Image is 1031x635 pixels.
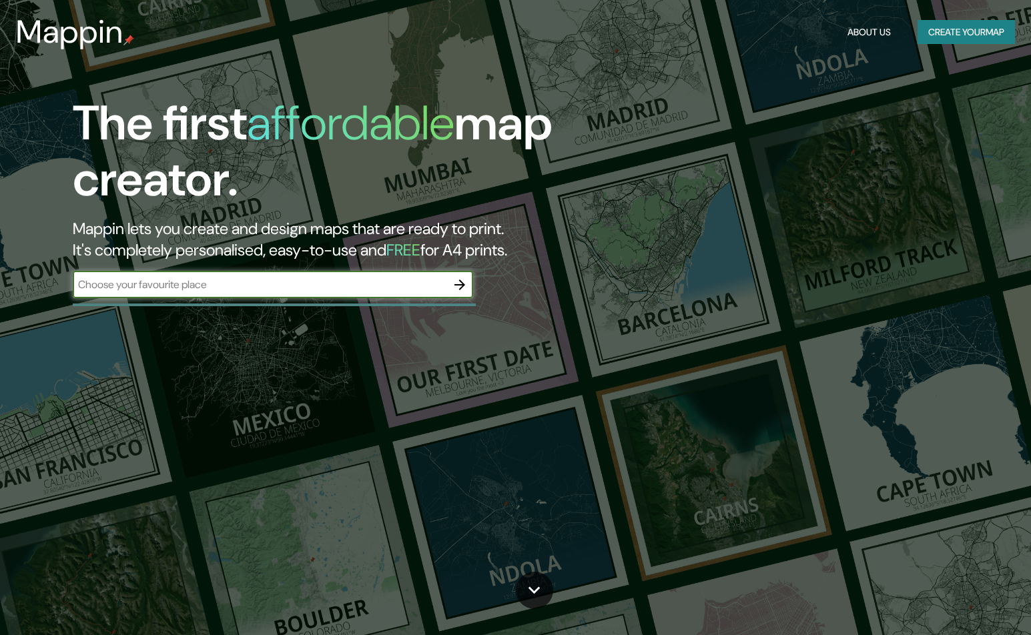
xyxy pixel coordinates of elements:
button: About Us [842,20,896,45]
button: Create yourmap [918,20,1015,45]
h3: Mappin [16,13,123,51]
h5: FREE [386,239,420,260]
h2: Mappin lets you create and design maps that are ready to print. It's completely personalised, eas... [73,218,589,261]
img: mappin-pin [123,35,134,45]
h1: The first map creator. [73,95,589,218]
input: Choose your favourite place [73,277,446,292]
h1: affordable [247,92,454,154]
